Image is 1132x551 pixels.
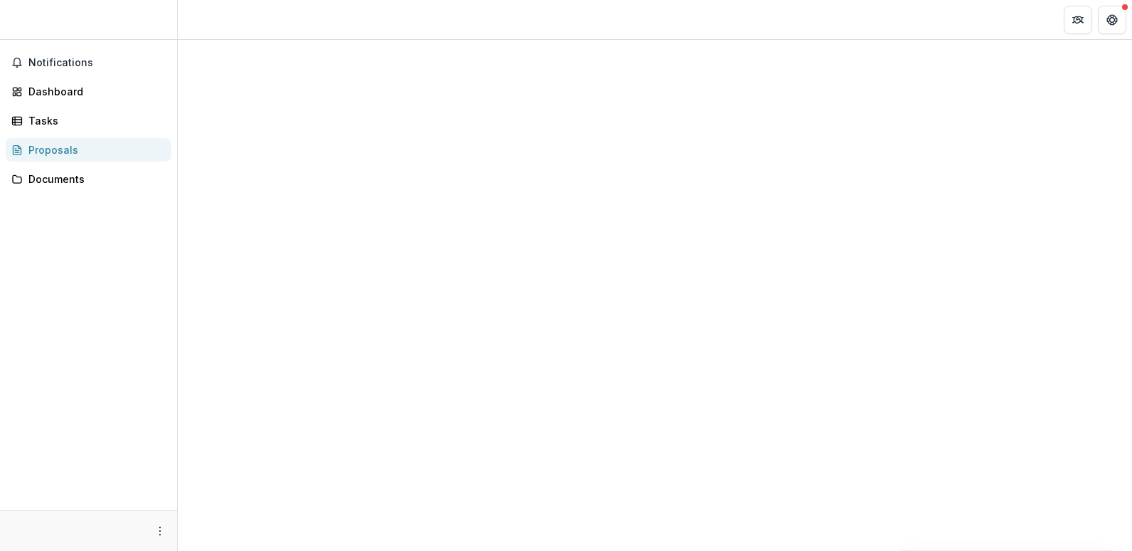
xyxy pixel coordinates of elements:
[6,51,171,74] button: Notifications
[6,138,171,162] a: Proposals
[28,57,166,69] span: Notifications
[151,523,169,540] button: More
[28,84,160,99] div: Dashboard
[6,167,171,191] a: Documents
[6,80,171,103] a: Dashboard
[28,113,160,128] div: Tasks
[6,109,171,132] a: Tasks
[28,172,160,187] div: Documents
[1098,6,1126,34] button: Get Help
[28,142,160,157] div: Proposals
[1064,6,1092,34] button: Partners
